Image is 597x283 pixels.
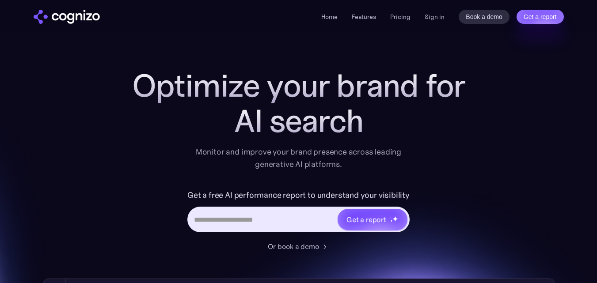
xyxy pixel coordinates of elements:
[122,103,475,139] div: AI search
[425,11,445,22] a: Sign in
[337,208,408,231] a: Get a reportstarstarstar
[392,216,398,222] img: star
[390,216,392,218] img: star
[268,241,319,252] div: Or book a demo
[390,13,411,21] a: Pricing
[390,219,393,223] img: star
[34,10,100,24] img: cognizo logo
[122,68,475,103] h1: Optimize your brand for
[352,13,376,21] a: Features
[517,10,564,24] a: Get a report
[321,13,338,21] a: Home
[187,188,410,202] label: Get a free AI performance report to understand your visibility
[346,214,386,225] div: Get a report
[34,10,100,24] a: home
[459,10,510,24] a: Book a demo
[187,188,410,237] form: Hero URL Input Form
[190,146,407,170] div: Monitor and improve your brand presence across leading generative AI platforms.
[268,241,330,252] a: Or book a demo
